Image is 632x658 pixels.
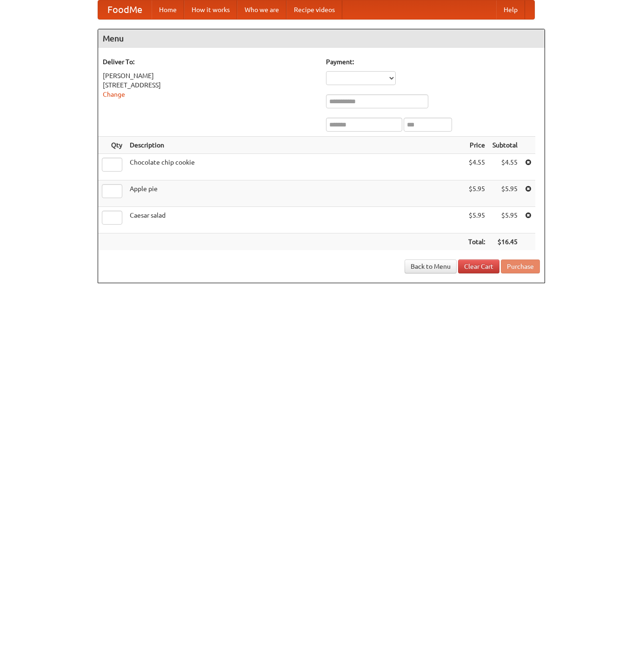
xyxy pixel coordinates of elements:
[103,57,317,66] h5: Deliver To:
[103,80,317,90] div: [STREET_ADDRESS]
[489,207,521,233] td: $5.95
[465,233,489,251] th: Total:
[98,0,152,19] a: FoodMe
[489,154,521,180] td: $4.55
[126,154,465,180] td: Chocolate chip cookie
[326,57,540,66] h5: Payment:
[465,137,489,154] th: Price
[98,29,545,48] h4: Menu
[405,259,457,273] a: Back to Menu
[152,0,184,19] a: Home
[184,0,237,19] a: How it works
[489,137,521,154] th: Subtotal
[98,137,126,154] th: Qty
[126,180,465,207] td: Apple pie
[489,233,521,251] th: $16.45
[465,154,489,180] td: $4.55
[489,180,521,207] td: $5.95
[465,180,489,207] td: $5.95
[286,0,342,19] a: Recipe videos
[496,0,525,19] a: Help
[126,137,465,154] th: Description
[465,207,489,233] td: $5.95
[126,207,465,233] td: Caesar salad
[103,71,317,80] div: [PERSON_NAME]
[501,259,540,273] button: Purchase
[458,259,499,273] a: Clear Cart
[237,0,286,19] a: Who we are
[103,91,125,98] a: Change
